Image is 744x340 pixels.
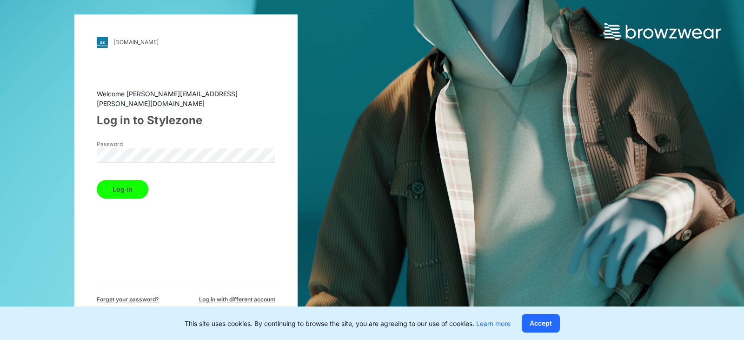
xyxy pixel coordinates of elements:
p: This site uses cookies. By continuing to browse the site, you are agreeing to our use of cookies. [185,319,511,328]
label: Password [97,140,162,148]
button: Log in [97,180,148,199]
a: Learn more [476,320,511,327]
img: svg+xml;base64,PHN2ZyB3aWR0aD0iMjgiIGhlaWdodD0iMjgiIHZpZXdCb3g9IjAgMCAyOCAyOCIgZmlsbD0ibm9uZSIgeG... [97,37,108,48]
a: [DOMAIN_NAME] [97,37,275,48]
div: [DOMAIN_NAME] [113,39,159,46]
div: Log in to Stylezone [97,112,275,129]
span: Forget your password? [97,295,159,304]
button: Accept [522,314,560,333]
div: Welcome [PERSON_NAME][EMAIL_ADDRESS][PERSON_NAME][DOMAIN_NAME] [97,89,275,108]
span: Log in with different account [199,295,275,304]
img: browzwear-logo.73288ffb.svg [604,23,721,40]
